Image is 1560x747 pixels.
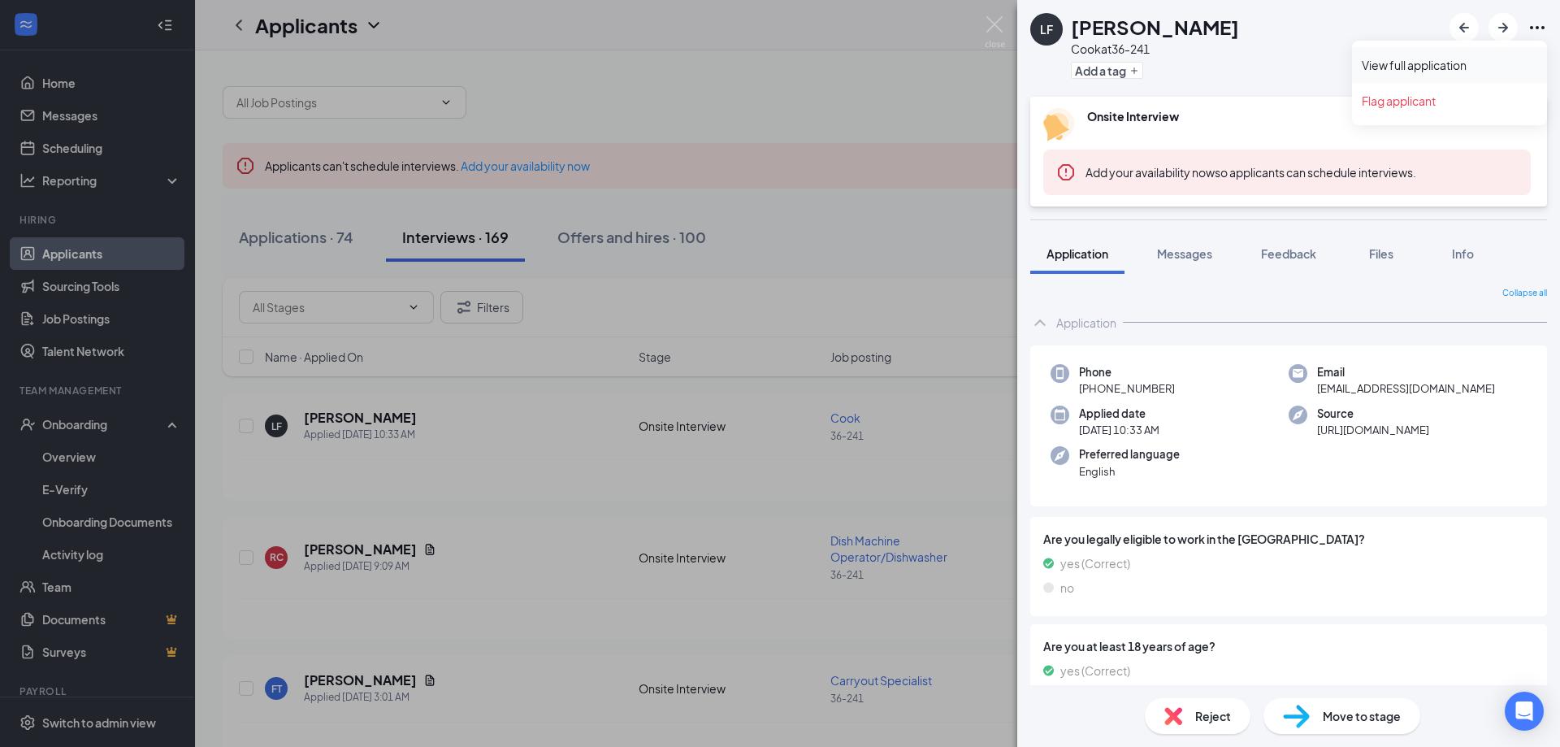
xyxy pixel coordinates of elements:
[1040,21,1053,37] div: LF
[1079,422,1159,438] span: [DATE] 10:33 AM
[1317,422,1429,438] span: [URL][DOMAIN_NAME]
[1071,41,1239,57] div: Cook at 36-241
[1056,163,1076,182] svg: Error
[1079,446,1180,463] span: Preferred language
[1317,380,1495,397] span: [EMAIL_ADDRESS][DOMAIN_NAME]
[1085,165,1416,180] span: so applicants can schedule interviews.
[1323,707,1401,725] span: Move to stage
[1488,13,1518,42] button: ArrowRight
[1454,18,1474,37] svg: ArrowLeftNew
[1452,246,1474,261] span: Info
[1493,18,1513,37] svg: ArrowRight
[1079,380,1175,397] span: [PHONE_NUMBER]
[1157,246,1212,261] span: Messages
[1060,662,1130,680] span: yes (Correct)
[1195,707,1231,725] span: Reject
[1030,313,1050,332] svg: ChevronUp
[1043,530,1534,548] span: Are you legally eligible to work in the [GEOGRAPHIC_DATA]?
[1085,164,1215,180] button: Add your availability now
[1046,246,1108,261] span: Application
[1527,18,1547,37] svg: Ellipses
[1060,554,1130,572] span: yes (Correct)
[1079,463,1180,480] span: English
[1056,315,1116,331] div: Application
[1362,57,1537,73] a: View full application
[1317,406,1429,422] span: Source
[1079,406,1159,422] span: Applied date
[1071,13,1239,41] h1: [PERSON_NAME]
[1317,364,1495,380] span: Email
[1079,364,1175,380] span: Phone
[1369,246,1393,261] span: Files
[1129,66,1139,76] svg: Plus
[1502,287,1547,300] span: Collapse all
[1449,13,1479,42] button: ArrowLeftNew
[1261,246,1316,261] span: Feedback
[1043,637,1534,655] span: Are you at least 18 years of age?
[1060,579,1074,597] span: no
[1071,62,1143,79] button: PlusAdd a tag
[1505,692,1544,731] div: Open Intercom Messenger
[1087,109,1179,124] b: Onsite Interview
